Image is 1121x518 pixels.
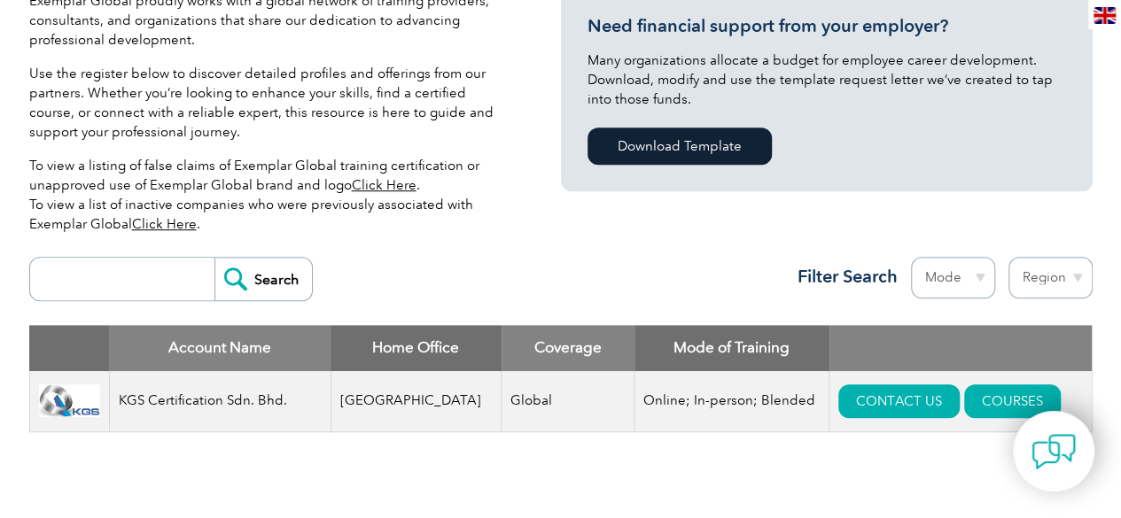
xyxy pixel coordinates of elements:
[109,371,331,432] td: KGS Certification Sdn. Bhd.
[331,371,502,432] td: [GEOGRAPHIC_DATA]
[352,177,416,193] a: Click Here
[29,64,508,142] p: Use the register below to discover detailed profiles and offerings from our partners. Whether you...
[588,128,772,165] a: Download Template
[39,384,100,416] img: 7f98aa8e-08a0-ee11-be37-00224898ad00-logo.jpg
[29,156,508,234] p: To view a listing of false claims of Exemplar Global training certification or unapproved use of ...
[214,258,312,300] input: Search
[838,384,960,418] a: CONTACT US
[634,325,829,371] th: Mode of Training: activate to sort column ascending
[132,216,197,232] a: Click Here
[588,50,1066,109] p: Many organizations allocate a budget for employee career development. Download, modify and use th...
[502,325,634,371] th: Coverage: activate to sort column ascending
[964,384,1061,418] a: COURSES
[588,15,1066,37] h3: Need financial support from your employer?
[634,371,829,432] td: Online; In-person; Blended
[331,325,502,371] th: Home Office: activate to sort column ascending
[502,371,634,432] td: Global
[1031,429,1076,474] img: contact-chat.png
[1094,7,1116,24] img: en
[109,325,331,371] th: Account Name: activate to sort column descending
[787,266,898,288] h3: Filter Search
[829,325,1092,371] th: : activate to sort column ascending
